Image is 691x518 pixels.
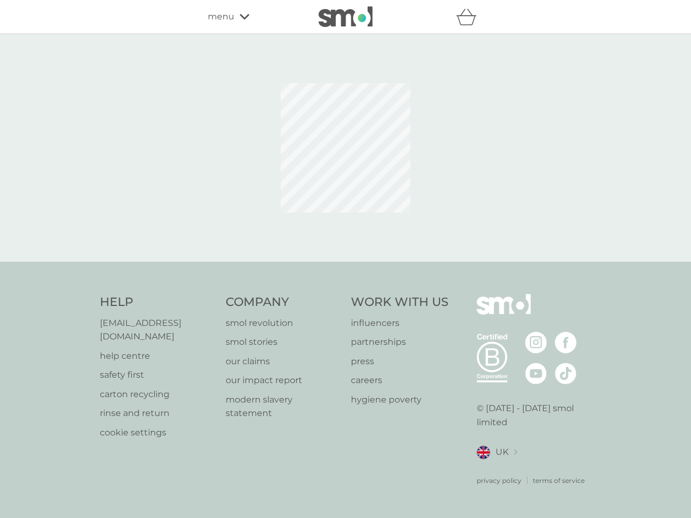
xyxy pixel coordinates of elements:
img: visit the smol Youtube page [525,363,547,384]
a: press [351,355,449,369]
a: partnerships [351,335,449,349]
a: our impact report [226,373,341,387]
img: visit the smol Facebook page [555,332,577,353]
a: hygiene poverty [351,393,449,407]
img: smol [319,6,372,27]
a: smol stories [226,335,341,349]
a: terms of service [533,475,585,486]
h4: Work With Us [351,294,449,311]
img: select a new location [514,449,517,455]
h4: Help [100,294,215,311]
a: rinse and return [100,406,215,420]
a: modern slavery statement [226,393,341,420]
img: visit the smol Instagram page [525,332,547,353]
a: careers [351,373,449,387]
span: menu [208,10,234,24]
a: cookie settings [100,426,215,440]
a: our claims [226,355,341,369]
h4: Company [226,294,341,311]
a: carton recycling [100,387,215,401]
a: safety first [100,368,215,382]
span: UK [496,445,509,459]
img: visit the smol Tiktok page [555,363,577,384]
img: smol [477,294,531,331]
a: influencers [351,316,449,330]
div: basket [456,6,483,28]
a: smol revolution [226,316,341,330]
a: [EMAIL_ADDRESS][DOMAIN_NAME] [100,316,215,344]
p: © [DATE] - [DATE] smol limited [477,401,592,429]
img: UK flag [477,446,490,459]
a: help centre [100,349,215,363]
a: privacy policy [477,475,521,486]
